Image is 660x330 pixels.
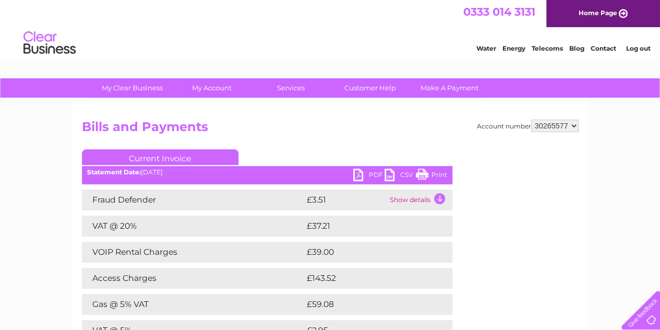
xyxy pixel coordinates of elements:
[82,190,304,210] td: Fraud Defender
[23,27,76,59] img: logo.png
[406,78,493,98] a: Make A Payment
[569,44,584,52] a: Blog
[463,5,535,18] a: 0333 014 3131
[248,78,334,98] a: Services
[591,44,616,52] a: Contact
[89,78,175,98] a: My Clear Business
[387,190,452,210] td: Show details
[304,242,432,263] td: £39.00
[84,6,577,51] div: Clear Business is a trading name of Verastar Limited (registered in [GEOGRAPHIC_DATA] No. 3667643...
[82,149,238,165] a: Current Invoice
[626,44,650,52] a: Log out
[87,168,141,176] b: Statement Date:
[476,44,496,52] a: Water
[82,120,579,139] h2: Bills and Payments
[169,78,255,98] a: My Account
[327,78,413,98] a: Customer Help
[304,190,387,210] td: £3.51
[82,294,304,315] td: Gas @ 5% VAT
[353,169,385,184] a: PDF
[82,268,304,289] td: Access Charges
[416,169,447,184] a: Print
[82,169,452,176] div: [DATE]
[304,294,432,315] td: £59.08
[385,169,416,184] a: CSV
[502,44,525,52] a: Energy
[304,268,433,289] td: £143.52
[477,120,579,132] div: Account number
[304,216,429,237] td: £37.21
[532,44,563,52] a: Telecoms
[82,242,304,263] td: VOIP Rental Charges
[82,216,304,237] td: VAT @ 20%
